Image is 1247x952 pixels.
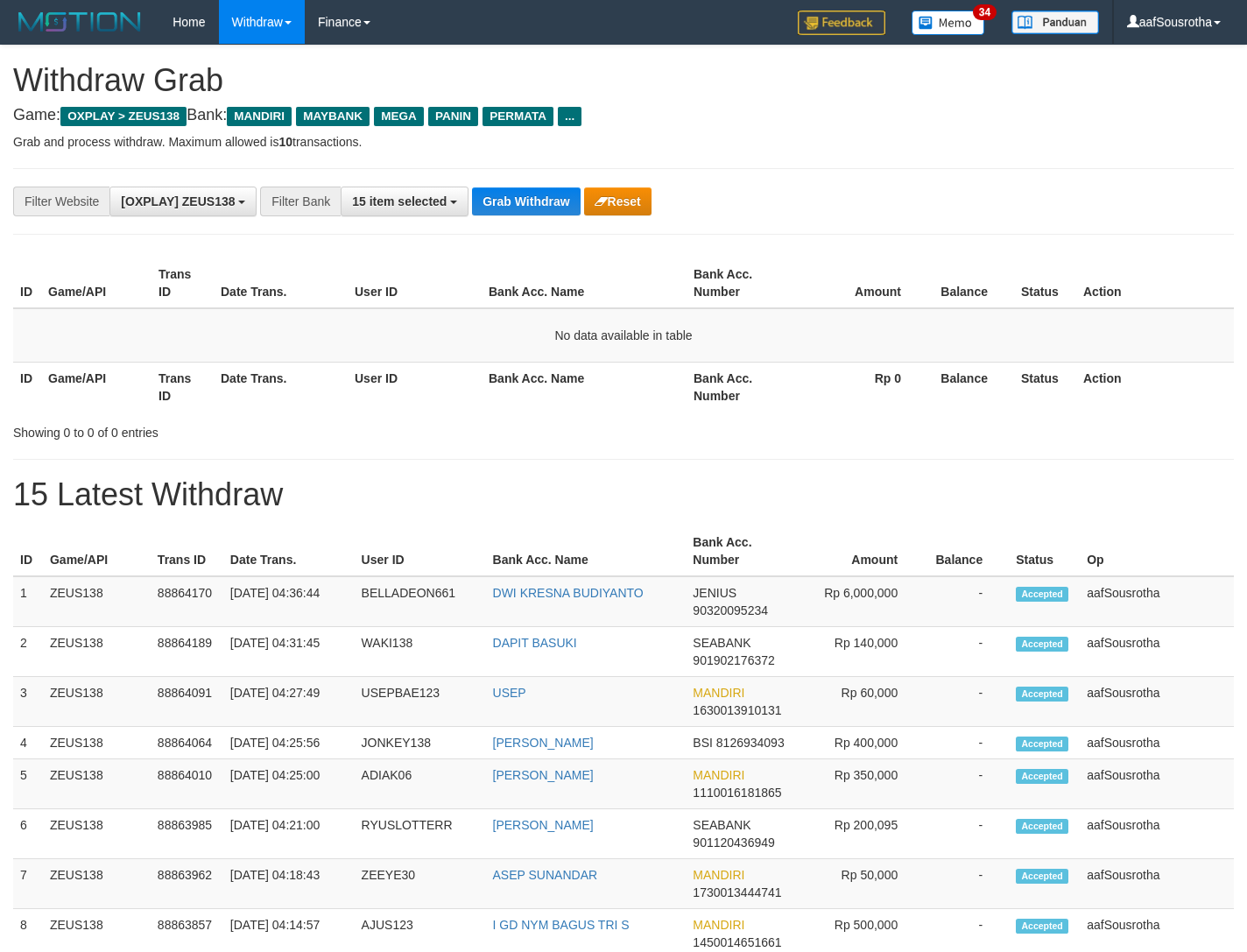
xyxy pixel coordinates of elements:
[374,107,424,126] span: MEGA
[1016,687,1068,702] span: Accepted
[260,187,341,216] div: Filter Bank
[13,859,43,909] td: 7
[227,107,292,126] span: MANDIRI
[60,107,187,126] span: OXPLAY > ZEUS138
[43,526,151,576] th: Game/API
[686,526,795,576] th: Bank Acc. Number
[43,627,151,677] td: ZEUS138
[121,194,235,208] span: [OXPLAY] ZEUS138
[924,859,1009,909] td: -
[693,935,781,949] span: Copy 1450014651661 to clipboard
[482,362,687,412] th: Bank Acc. Name
[1016,819,1068,834] span: Accepted
[151,576,223,627] td: 88864170
[693,703,781,717] span: Copy 1630013910131 to clipboard
[795,809,924,859] td: Rp 200,095
[13,362,41,412] th: ID
[13,187,109,216] div: Filter Website
[348,362,482,412] th: User ID
[795,526,924,576] th: Amount
[223,677,355,727] td: [DATE] 04:27:49
[151,677,223,727] td: 88864091
[912,11,985,35] img: Button%20Memo.svg
[41,258,151,308] th: Game/API
[13,107,1234,124] h4: Game: Bank:
[13,133,1234,151] p: Grab and process withdraw. Maximum allowed is transactions.
[341,187,469,216] button: 15 item selected
[924,727,1009,759] td: -
[278,135,292,149] strong: 10
[214,362,348,412] th: Date Trans.
[1080,526,1234,576] th: Op
[493,768,594,782] a: [PERSON_NAME]
[355,576,486,627] td: BELLADEON661
[151,859,223,909] td: 88863962
[43,677,151,727] td: ZEUS138
[13,576,43,627] td: 1
[1080,627,1234,677] td: aafSousrotha
[223,576,355,627] td: [DATE] 04:36:44
[693,768,744,782] span: MANDIRI
[924,627,1009,677] td: -
[927,258,1014,308] th: Balance
[493,686,526,700] a: USEP
[355,759,486,809] td: ADIAK06
[973,4,997,20] span: 34
[795,677,924,727] td: Rp 60,000
[1080,809,1234,859] td: aafSousrotha
[693,868,744,882] span: MANDIRI
[13,727,43,759] td: 4
[493,818,594,832] a: [PERSON_NAME]
[1016,737,1068,751] span: Accepted
[493,918,630,932] a: I GD NYM BAGUS TRI S
[483,107,553,126] span: PERMATA
[493,586,644,600] a: DWI KRESNA BUDIYANTO
[693,736,713,750] span: BSI
[1016,637,1068,652] span: Accepted
[693,836,774,850] span: Copy 901120436949 to clipboard
[795,727,924,759] td: Rp 400,000
[584,187,652,215] button: Reset
[355,727,486,759] td: JONKEY138
[151,809,223,859] td: 88863985
[798,11,885,35] img: Feedback.jpg
[428,107,478,126] span: PANIN
[795,627,924,677] td: Rp 140,000
[109,187,257,216] button: [OXPLAY] ZEUS138
[795,576,924,627] td: Rp 6,000,000
[1076,258,1234,308] th: Action
[13,627,43,677] td: 2
[223,809,355,859] td: [DATE] 04:21:00
[355,627,486,677] td: WAKI138
[927,362,1014,412] th: Balance
[1011,11,1099,34] img: panduan.png
[1016,919,1068,934] span: Accepted
[716,736,785,750] span: Copy 8126934093 to clipboard
[13,258,41,308] th: ID
[493,636,577,650] a: DAPIT BASUKI
[687,362,797,412] th: Bank Acc. Number
[472,187,580,215] button: Grab Withdraw
[43,859,151,909] td: ZEUS138
[355,809,486,859] td: RYUSLOTTERR
[151,362,214,412] th: Trans ID
[924,576,1009,627] td: -
[693,653,774,667] span: Copy 901902176372 to clipboard
[355,526,486,576] th: User ID
[1080,759,1234,809] td: aafSousrotha
[1080,576,1234,627] td: aafSousrotha
[151,759,223,809] td: 88864010
[797,258,927,308] th: Amount
[924,526,1009,576] th: Balance
[13,477,1234,512] h1: 15 Latest Withdraw
[13,308,1234,363] td: No data available in table
[151,258,214,308] th: Trans ID
[1080,677,1234,727] td: aafSousrotha
[223,727,355,759] td: [DATE] 04:25:56
[214,258,348,308] th: Date Trans.
[1014,362,1076,412] th: Status
[223,526,355,576] th: Date Trans.
[1016,869,1068,884] span: Accepted
[296,107,370,126] span: MAYBANK
[13,526,43,576] th: ID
